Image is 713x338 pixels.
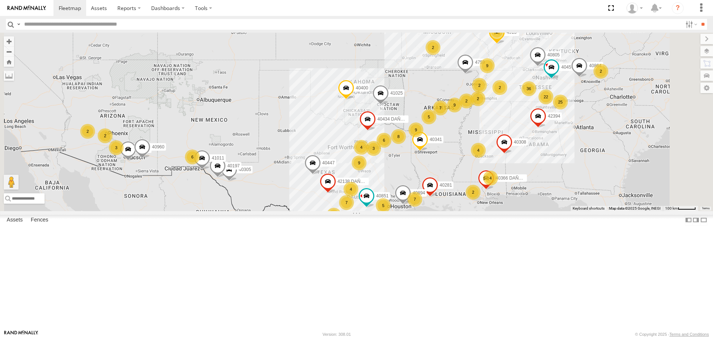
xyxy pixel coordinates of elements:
[323,332,351,337] div: Version: 308.01
[700,83,713,93] label: Map Settings
[152,144,164,150] span: 40960
[700,215,707,226] label: Hide Summary Table
[472,78,487,93] div: 2
[665,206,678,210] span: 100 km
[407,192,422,207] div: 7
[377,117,426,122] span: 40434 DAÑADO 102025
[553,95,568,109] div: 25
[239,167,251,172] span: 40305
[376,198,391,213] div: 5
[624,3,645,14] div: Michael Sanchez
[670,332,709,337] a: Terms and Conditions
[322,161,335,166] span: 40447
[609,206,661,210] span: Map data ©2025 Google, INEGI
[663,206,698,211] button: Map Scale: 100 km per 45 pixels
[339,195,354,210] div: 7
[16,19,22,30] label: Search Query
[471,143,486,158] div: 4
[185,150,200,164] div: 6
[430,137,442,142] span: 40341
[433,101,448,115] div: 7
[338,179,370,184] span: 42138 DAÑADO
[692,215,700,226] label: Dock Summary Table to the Right
[683,19,699,30] label: Search Filter Options
[4,57,14,67] button: Zoom Home
[426,40,440,55] div: 2
[483,171,498,186] div: 4
[561,65,573,70] span: 40453
[366,141,381,156] div: 3
[4,70,14,81] label: Measure
[538,89,553,104] div: 22
[356,86,368,91] span: 40400
[3,215,26,226] label: Assets
[440,183,452,188] span: 40281
[27,215,52,226] label: Fences
[408,122,423,137] div: 9
[390,91,403,96] span: 41025
[421,109,436,124] div: 5
[475,60,485,65] span: 4759
[685,215,692,226] label: Dock Summary Table to the Left
[496,175,528,181] span: 40366 DAÑADO
[4,46,14,57] button: Zoom out
[212,156,224,161] span: 41011
[227,164,240,169] span: 40197
[98,128,113,143] div: 2
[521,81,536,96] div: 36
[514,140,526,145] span: 40308
[352,155,367,170] div: 9
[377,133,391,148] div: 6
[354,140,369,155] div: 4
[326,208,341,223] div: 14
[109,140,124,155] div: 3
[376,193,388,198] span: 40851
[413,191,425,196] span: 40894
[507,30,517,35] span: 4913
[548,114,560,119] span: 42394
[80,124,95,139] div: 2
[672,2,684,14] i: ?
[7,6,46,11] img: rand-logo.svg
[4,36,14,46] button: Zoom in
[480,58,495,73] div: 9
[4,331,38,338] a: Visit our Website
[492,80,507,95] div: 2
[391,129,406,144] div: 8
[593,64,608,79] div: 2
[344,182,358,197] div: 4
[635,332,709,337] div: © Copyright 2025 -
[547,53,560,58] span: 40805
[447,98,462,112] div: 9
[459,93,474,108] div: 2
[702,207,710,210] a: Terms (opens in new tab)
[471,91,485,106] div: 2
[589,63,601,69] span: 40864
[573,206,605,211] button: Keyboard shortcuts
[4,175,19,190] button: Drag Pegman onto the map to open Street View
[466,185,481,200] div: 2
